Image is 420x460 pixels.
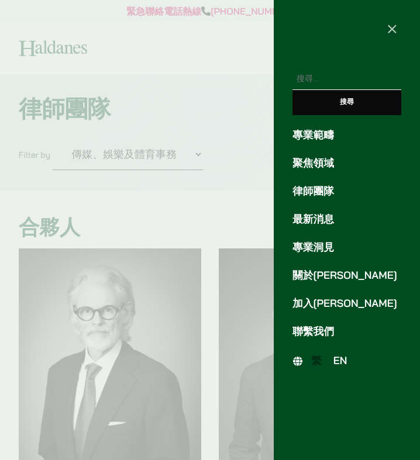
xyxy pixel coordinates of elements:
[292,212,401,227] a: 最新消息
[292,184,401,199] a: 律師團隊
[292,127,401,143] a: 專業範疇
[333,354,347,367] span: EN
[292,155,401,171] a: 聚焦領域
[328,352,353,369] a: EN
[292,240,401,255] a: 專業洞見
[311,354,322,367] span: 繁
[292,90,401,115] input: 搜尋
[292,296,401,312] a: 加入[PERSON_NAME]
[305,352,328,369] a: 繁
[292,324,401,340] a: 聯繫我們
[387,18,398,39] span: ×
[292,68,401,90] input: 搜尋關鍵字:
[292,268,401,283] a: 關於[PERSON_NAME]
